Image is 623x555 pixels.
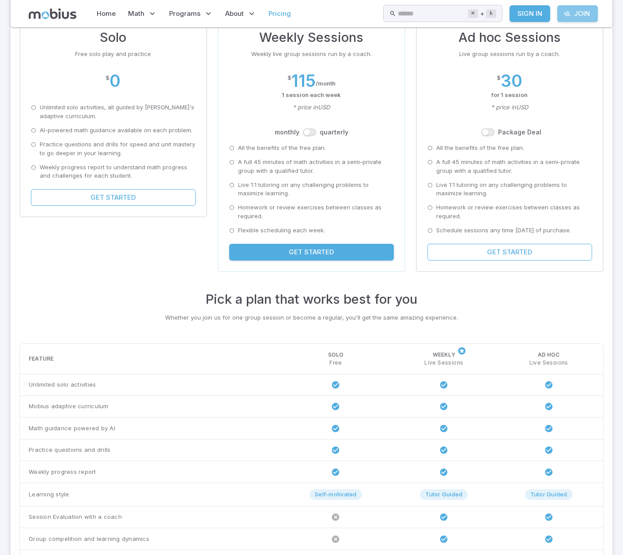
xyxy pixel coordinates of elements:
[427,50,592,59] p: Live group sessions run by a coach.
[20,528,280,550] td: Group competition and learning dynamics
[225,9,244,19] span: About
[486,9,496,18] kbd: k
[497,74,501,82] p: $
[40,103,196,121] p: Unlimited solo activities, all guided by [PERSON_NAME]'s adaptive curriculum.
[501,71,522,90] h2: 30
[19,290,604,309] h3: Pick a plan that works best for you
[427,28,592,47] h3: Ad hoc Sessions
[436,158,592,175] p: A full 45 minutes of math activities in a semi-private group with a qualified tutor.
[436,181,592,198] p: Live 1:1 tutoring on any challenging problems to maximize learning.
[468,8,496,19] div: +
[31,189,196,206] button: Get Started
[310,492,362,497] span: Self-motivated
[557,5,598,22] a: Join
[229,28,394,47] h3: Weekly Sessions
[20,483,280,506] td: Learning style
[316,79,336,88] p: / month
[20,461,280,483] td: Weekly progress report
[427,103,592,112] p: * price in USD
[106,74,109,82] p: $
[436,226,571,235] p: Schedule sessions any time [DATE] of purchase.
[266,4,294,24] a: Pricing
[287,74,291,82] p: $
[169,9,200,19] span: Programs
[320,128,348,137] label: quarterly
[529,359,568,367] p: Live Sessions
[19,313,604,322] p: Whether you join us for one group session or become a regular, you'll get the same amazing experi...
[436,144,524,153] p: All the benefits of the free plan.
[94,4,118,24] a: Home
[20,374,280,395] td: Unlimited solo activities
[229,244,394,261] button: Get Started
[229,50,394,59] p: Weekly live group sessions run by a coach.
[20,439,280,461] td: Practice questions and drills
[20,396,280,417] td: Mobius adaptive curriculum
[427,244,592,261] button: Get Started
[229,91,394,100] p: 1 session each week
[31,28,196,47] h3: Solo
[31,50,196,59] p: Free solo play and practice
[420,492,468,497] span: Tutor Guided
[238,181,394,198] p: Live 1:1 tutoring on any challenging problems to maximize learning.
[424,359,463,367] p: Live Sessions
[40,163,196,181] p: Weekly progress report to understand math progress and challenges for each student.
[328,351,344,359] p: Solo
[436,203,592,221] p: Homework or review exercises between classes as required.
[468,9,478,18] kbd: ⌘
[109,71,121,90] h2: 0
[238,144,326,153] p: All the benefits of the free plan.
[20,417,280,439] td: Math guidance powered by AI
[498,128,541,137] label: Package Deal
[20,506,280,528] td: Session Evaluation with a coach
[538,351,560,359] p: Ad hoc
[238,226,325,235] p: Flexible scheduling each week.
[238,158,394,175] p: A full 45 minutes of math activities in a semi-private group with a qualified tutor.
[40,126,193,135] p: AI-powered math guidance available on each problem.
[291,71,316,90] h2: 115
[238,203,394,221] p: Homework or review exercises between classes as required.
[525,492,573,497] span: Tutor Guided
[229,103,394,112] p: * price in USD
[275,128,299,137] label: month ly
[510,5,550,22] a: Sign In
[128,9,144,19] span: Math
[40,140,196,158] p: Practice questions and drills for speed and unit mastery to go deeper in your learning.
[433,351,455,359] p: Weekly
[329,359,342,367] p: Free
[427,91,592,100] p: for 1 session
[29,355,53,363] p: Feature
